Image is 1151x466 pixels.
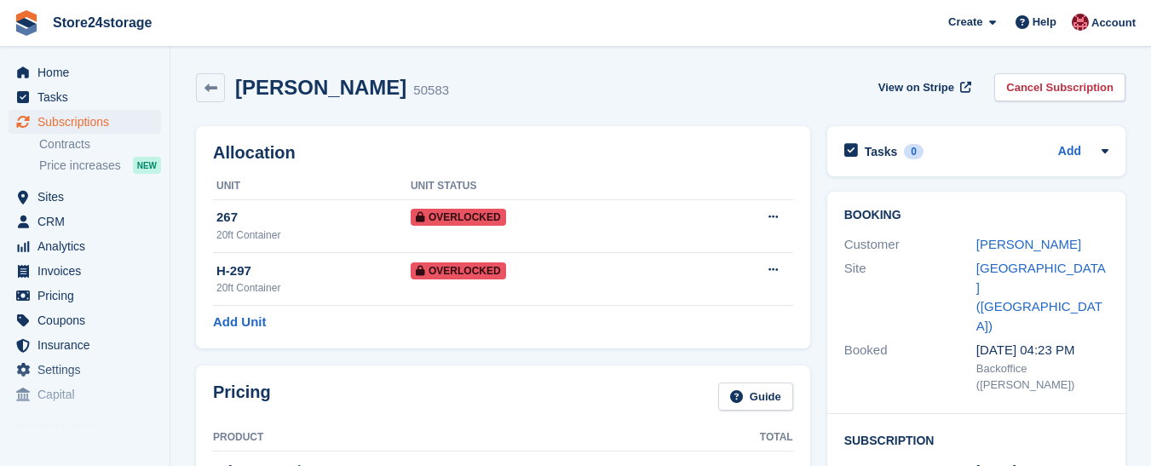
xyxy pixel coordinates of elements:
[37,85,140,109] span: Tasks
[9,333,161,357] a: menu
[948,14,982,31] span: Create
[1058,142,1081,162] a: Add
[1033,14,1056,31] span: Help
[9,383,161,406] a: menu
[878,79,954,96] span: View on Stripe
[684,424,792,452] th: Total
[14,10,39,36] img: stora-icon-8386f47178a22dfd0bd8f6a31ec36ba5ce8667c1dd55bd0f319d3a0aa187defe.svg
[9,284,161,308] a: menu
[904,144,924,159] div: 0
[37,210,140,233] span: CRM
[46,9,159,37] a: Store24storage
[37,259,140,283] span: Invoices
[37,60,140,84] span: Home
[37,333,140,357] span: Insurance
[1091,14,1136,32] span: Account
[37,383,140,406] span: Capital
[37,284,140,308] span: Pricing
[9,185,161,209] a: menu
[9,210,161,233] a: menu
[213,143,793,163] h2: Allocation
[9,358,161,382] a: menu
[37,358,140,382] span: Settings
[872,73,975,101] a: View on Stripe
[213,383,271,411] h2: Pricing
[411,262,506,279] span: Overlocked
[413,81,449,101] div: 50583
[976,261,1106,333] a: [GEOGRAPHIC_DATA] ([GEOGRAPHIC_DATA])
[9,85,161,109] a: menu
[976,360,1108,394] div: Backoffice ([PERSON_NAME])
[844,259,976,336] div: Site
[235,76,406,99] h2: [PERSON_NAME]
[1072,14,1089,31] img: Mandy Huges
[39,136,161,152] a: Contracts
[216,227,411,243] div: 20ft Container
[37,185,140,209] span: Sites
[133,157,161,174] div: NEW
[213,313,266,332] a: Add Unit
[39,156,161,175] a: Price increases NEW
[411,209,506,226] span: Overlocked
[216,280,411,296] div: 20ft Container
[15,421,170,438] span: Storefront
[976,237,1081,251] a: [PERSON_NAME]
[37,234,140,258] span: Analytics
[9,110,161,134] a: menu
[844,209,1108,222] h2: Booking
[213,173,411,200] th: Unit
[9,259,161,283] a: menu
[216,262,411,281] div: H-297
[994,73,1125,101] a: Cancel Subscription
[213,424,684,452] th: Product
[411,173,688,200] th: Unit Status
[37,308,140,332] span: Coupons
[9,308,161,332] a: menu
[9,60,161,84] a: menu
[976,341,1108,360] div: [DATE] 04:23 PM
[37,110,140,134] span: Subscriptions
[844,341,976,394] div: Booked
[9,234,161,258] a: menu
[39,158,121,174] span: Price increases
[216,208,411,227] div: 267
[865,144,898,159] h2: Tasks
[844,235,976,255] div: Customer
[844,431,1108,448] h2: Subscription
[718,383,793,411] a: Guide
